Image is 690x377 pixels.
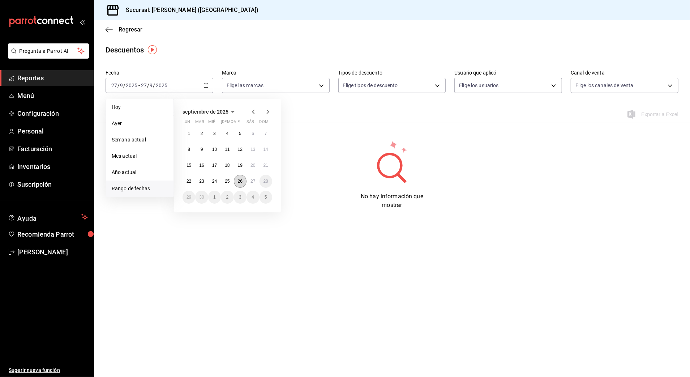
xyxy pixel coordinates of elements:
[221,119,263,127] abbr: jueves
[260,191,272,204] button: 5 de octubre de 2025
[155,82,168,88] input: ----
[187,195,191,200] abbr: 29 de septiembre de 2025
[247,159,259,172] button: 20 de septiembre de 2025
[112,185,168,192] span: Rango de fechas
[234,159,247,172] button: 19 de septiembre de 2025
[112,169,168,176] span: Año actual
[252,195,254,200] abbr: 4 de octubre de 2025
[148,45,157,54] img: Tooltip marker
[201,131,203,136] abbr: 2 de septiembre de 2025
[17,213,78,221] span: Ayuda
[20,47,78,55] span: Pregunta a Parrot AI
[147,82,149,88] span: /
[120,82,123,88] input: --
[250,163,255,168] abbr: 20 de septiembre de 2025
[17,247,88,257] span: [PERSON_NAME]
[8,43,89,59] button: Pregunta a Parrot AI
[250,147,255,152] abbr: 13 de septiembre de 2025
[199,195,204,200] abbr: 30 de septiembre de 2025
[106,26,142,33] button: Regresar
[212,147,217,152] abbr: 10 de septiembre de 2025
[238,163,243,168] abbr: 19 de septiembre de 2025
[138,82,140,88] span: -
[195,159,208,172] button: 16 de septiembre de 2025
[199,179,204,184] abbr: 23 de septiembre de 2025
[195,143,208,156] button: 9 de septiembre de 2025
[141,82,147,88] input: --
[234,127,247,140] button: 5 de septiembre de 2025
[123,82,125,88] span: /
[250,179,255,184] abbr: 27 de septiembre de 2025
[201,147,203,152] abbr: 9 de septiembre de 2025
[263,147,268,152] abbr: 14 de septiembre de 2025
[208,119,215,127] abbr: miércoles
[188,147,190,152] abbr: 8 de septiembre de 2025
[338,71,446,76] label: Tipos de descuento
[213,195,216,200] abbr: 1 de octubre de 2025
[234,175,247,188] button: 26 de septiembre de 2025
[260,159,272,172] button: 21 de septiembre de 2025
[117,82,120,88] span: /
[222,71,330,76] label: Marca
[208,191,221,204] button: 1 de octubre de 2025
[183,175,195,188] button: 22 de septiembre de 2025
[187,179,191,184] abbr: 22 de septiembre de 2025
[247,127,259,140] button: 6 de septiembre de 2025
[234,191,247,204] button: 3 de octubre de 2025
[238,179,243,184] abbr: 26 de septiembre de 2025
[183,191,195,204] button: 29 de septiembre de 2025
[238,147,243,152] abbr: 12 de septiembre de 2025
[183,127,195,140] button: 1 de septiembre de 2025
[221,175,233,188] button: 25 de septiembre de 2025
[183,143,195,156] button: 8 de septiembre de 2025
[112,152,168,160] span: Mes actual
[247,119,254,127] abbr: sábado
[226,195,229,200] abbr: 2 de octubre de 2025
[106,45,144,55] div: Descuentos
[5,52,89,60] a: Pregunta a Parrot AI
[247,175,259,188] button: 27 de septiembre de 2025
[208,143,221,156] button: 10 de septiembre de 2025
[213,131,216,136] abbr: 3 de septiembre de 2025
[234,119,240,127] abbr: viernes
[225,163,230,168] abbr: 18 de septiembre de 2025
[17,229,88,239] span: Recomienda Parrot
[260,127,272,140] button: 7 de septiembre de 2025
[188,131,190,136] abbr: 1 de septiembre de 2025
[17,91,88,101] span: Menú
[195,119,204,127] abbr: martes
[212,179,217,184] abbr: 24 de septiembre de 2025
[226,131,229,136] abbr: 4 de septiembre de 2025
[212,163,217,168] abbr: 17 de septiembre de 2025
[17,179,88,189] span: Suscripción
[119,26,142,33] span: Regresar
[17,144,88,154] span: Facturación
[9,367,88,374] span: Sugerir nueva función
[575,82,633,89] span: Elige los canales de venta
[106,71,213,76] label: Fecha
[112,136,168,144] span: Semana actual
[265,195,267,200] abbr: 5 de octubre de 2025
[112,103,168,111] span: Hoy
[183,109,228,115] span: septiembre de 2025
[227,82,263,89] span: Elige las marcas
[17,126,88,136] span: Personal
[208,175,221,188] button: 24 de septiembre de 2025
[120,6,259,14] h3: Sucursal: [PERSON_NAME] ([GEOGRAPHIC_DATA])
[260,143,272,156] button: 14 de septiembre de 2025
[221,191,233,204] button: 2 de octubre de 2025
[195,191,208,204] button: 30 de septiembre de 2025
[247,143,259,156] button: 13 de septiembre de 2025
[454,71,562,76] label: Usuario que aplicó
[17,73,88,83] span: Reportes
[187,163,191,168] abbr: 15 de septiembre de 2025
[17,109,88,118] span: Configuración
[112,120,168,127] span: Ayer
[234,143,247,156] button: 12 de septiembre de 2025
[199,163,204,168] abbr: 16 de septiembre de 2025
[183,107,237,116] button: septiembre de 2025
[260,119,269,127] abbr: domingo
[263,179,268,184] abbr: 28 de septiembre de 2025
[459,82,498,89] span: Elige los usuarios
